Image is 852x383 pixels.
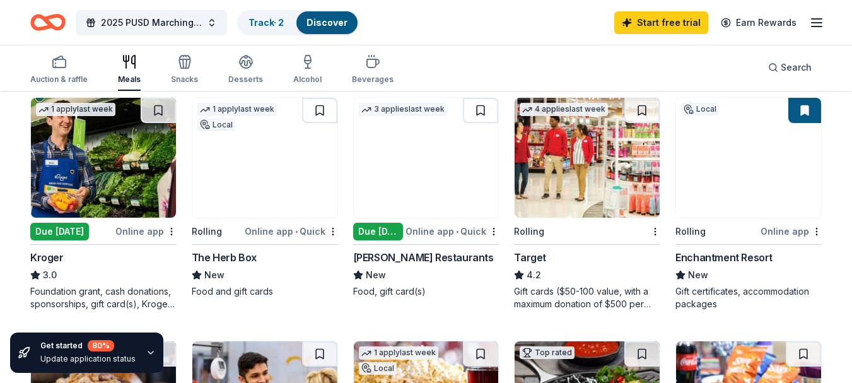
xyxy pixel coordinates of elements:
[171,74,198,85] div: Snacks
[197,119,235,131] div: Local
[293,74,322,85] div: Alcohol
[88,340,114,351] div: 80 %
[118,49,141,91] button: Meals
[40,354,136,364] div: Update application status
[353,285,499,298] div: Food, gift card(s)
[514,224,544,239] div: Rolling
[359,103,447,116] div: 3 applies last week
[352,74,394,85] div: Beverages
[781,60,812,75] span: Search
[514,285,660,310] div: Gift cards ($50-100 value, with a maximum donation of $500 per year)
[76,10,227,35] button: 2025 PUSD Marching Exhibition
[614,11,708,34] a: Start free trial
[197,103,277,116] div: 1 apply last week
[675,250,773,265] div: Enchantment Resort
[352,49,394,91] button: Beverages
[675,285,822,310] div: Gift certificates, accommodation packages
[115,223,177,239] div: Online app
[520,346,575,359] div: Top rated
[676,98,821,218] img: Image for Enchantment Resort
[43,268,57,283] span: 3.0
[40,340,136,351] div: Get started
[228,49,263,91] button: Desserts
[237,10,359,35] button: Track· 2Discover
[306,17,347,28] a: Discover
[353,97,499,298] a: Image for Cameron Mitchell Restaurants3 applieslast weekDue [DATE]Online app•Quick[PERSON_NAME] R...
[675,97,822,310] a: Image for Enchantment Resort LocalRollingOnline appEnchantment ResortNewGift certificates, accomm...
[30,285,177,310] div: Foundation grant, cash donations, sponsorships, gift card(s), Kroger products
[681,103,719,115] div: Local
[456,227,458,237] span: •
[204,268,225,283] span: New
[354,98,499,218] img: Image for Cameron Mitchell Restaurants
[295,227,298,237] span: •
[359,362,397,375] div: Local
[688,268,708,283] span: New
[192,224,222,239] div: Rolling
[293,49,322,91] button: Alcohol
[248,17,284,28] a: Track· 2
[245,223,338,239] div: Online app Quick
[30,8,66,37] a: Home
[353,223,404,240] div: Due [DATE]
[30,250,64,265] div: Kroger
[359,346,438,360] div: 1 apply last week
[101,15,202,30] span: 2025 PUSD Marching Exhibition
[515,98,660,218] img: Image for Target
[30,223,89,240] div: Due [DATE]
[36,103,115,116] div: 1 apply last week
[192,250,257,265] div: The Herb Box
[118,74,141,85] div: Meals
[30,49,88,91] button: Auction & raffle
[527,268,541,283] span: 4.2
[761,223,822,239] div: Online app
[675,224,706,239] div: Rolling
[520,103,608,116] div: 4 applies last week
[30,97,177,310] a: Image for Kroger1 applylast weekDue [DATE]Online appKroger3.0Foundation grant, cash donations, sp...
[171,49,198,91] button: Snacks
[31,98,176,218] img: Image for Kroger
[758,55,822,80] button: Search
[514,250,546,265] div: Target
[30,74,88,85] div: Auction & raffle
[192,98,337,218] img: Image for The Herb Box
[406,223,499,239] div: Online app Quick
[514,97,660,310] a: Image for Target4 applieslast weekRollingTarget4.2Gift cards ($50-100 value, with a maximum donat...
[192,285,338,298] div: Food and gift cards
[228,74,263,85] div: Desserts
[366,268,386,283] span: New
[353,250,494,265] div: [PERSON_NAME] Restaurants
[713,11,804,34] a: Earn Rewards
[192,97,338,298] a: Image for The Herb Box1 applylast weekLocalRollingOnline app•QuickThe Herb BoxNewFood and gift cards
